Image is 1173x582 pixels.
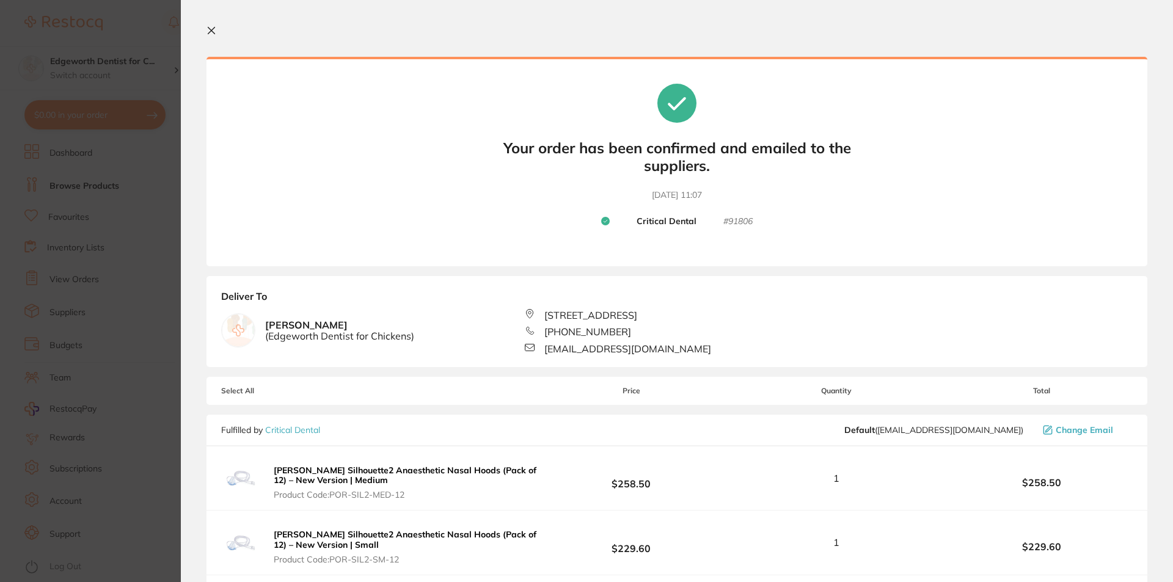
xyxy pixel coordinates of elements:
[723,387,951,395] span: Quantity
[265,424,320,435] a: Critical Dental
[1056,425,1113,435] span: Change Email
[951,387,1133,395] span: Total
[270,465,540,500] button: [PERSON_NAME] Silhouette2 Anaesthetic Nasal Hoods (Pack of 12) – New Version | Medium Product Cod...
[544,343,711,354] span: [EMAIL_ADDRESS][DOMAIN_NAME]
[544,310,637,321] span: [STREET_ADDRESS]
[221,425,320,435] p: Fulfilled by
[1039,424,1133,435] button: Change Email
[951,477,1133,488] b: $258.50
[274,529,536,550] b: [PERSON_NAME] Silhouette2 Anaesthetic Nasal Hoods (Pack of 12) – New Version | Small
[274,555,536,564] span: Product Code: POR-SIL2-SM-12
[221,387,343,395] span: Select All
[833,537,839,548] span: 1
[844,424,875,435] b: Default
[265,330,414,341] span: ( Edgeworth Dentist for Chickens )
[222,314,255,347] img: empty.jpg
[723,216,753,227] small: # 91806
[637,216,696,227] b: Critical Dental
[221,459,260,498] img: amFlNXVrcA
[270,529,540,564] button: [PERSON_NAME] Silhouette2 Anaesthetic Nasal Hoods (Pack of 12) – New Version | Small Product Code...
[951,541,1133,552] b: $229.60
[833,473,839,484] span: 1
[844,425,1023,435] span: info@criticaldental.com.au
[274,490,536,500] span: Product Code: POR-SIL2-MED-12
[540,467,722,490] b: $258.50
[265,319,414,342] b: [PERSON_NAME]
[540,531,722,554] b: $229.60
[221,523,260,562] img: NmhkNmMzYQ
[221,291,1133,309] b: Deliver To
[540,387,722,395] span: Price
[494,139,860,175] b: Your order has been confirmed and emailed to the suppliers.
[544,326,631,337] span: [PHONE_NUMBER]
[274,465,536,486] b: [PERSON_NAME] Silhouette2 Anaesthetic Nasal Hoods (Pack of 12) – New Version | Medium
